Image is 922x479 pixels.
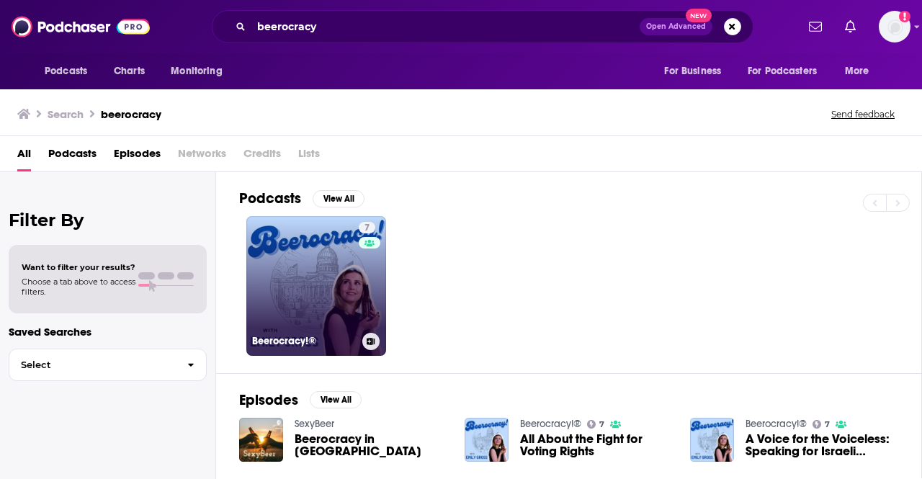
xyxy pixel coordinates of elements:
a: Show notifications dropdown [839,14,861,39]
button: Select [9,349,207,381]
a: Beerocracy!® [520,418,581,430]
span: Select [9,360,176,370]
button: open menu [835,58,887,85]
span: For Business [664,61,721,81]
button: Show profile menu [879,11,910,42]
img: A Voice for the Voiceless: Speaking for Israeli Hostage Omer Shemtov [690,418,734,462]
a: 7 [587,420,605,429]
a: Charts [104,58,153,85]
button: open menu [654,58,739,85]
h3: beerocracy [101,107,161,121]
div: Search podcasts, credits, & more... [212,10,753,43]
a: 7 [813,420,831,429]
span: New [686,9,712,22]
button: open menu [35,58,106,85]
a: Beerocracy!® [746,418,807,430]
a: All About the Fight for Voting Rights [520,433,673,457]
span: Credits [243,142,281,171]
p: Saved Searches [9,325,207,339]
button: View All [310,391,362,408]
span: Charts [114,61,145,81]
a: All [17,142,31,171]
button: Send feedback [827,108,899,120]
a: 7Beerocracy!® [246,216,386,356]
span: 7 [599,421,604,428]
a: Show notifications dropdown [803,14,828,39]
a: Episodes [114,142,161,171]
h2: Podcasts [239,189,301,207]
img: All About the Fight for Voting Rights [465,418,509,462]
svg: Add a profile image [899,11,910,22]
a: A Voice for the Voiceless: Speaking for Israeli Hostage Omer Shemtov [746,433,898,457]
span: Networks [178,142,226,171]
span: Beerocracy in [GEOGRAPHIC_DATA] [295,433,447,457]
span: For Podcasters [748,61,817,81]
img: Beerocracy in Spain [239,418,283,462]
span: Open Advanced [646,23,706,30]
a: 7 [359,222,375,233]
button: open menu [161,58,241,85]
span: Choose a tab above to access filters. [22,277,135,297]
button: open menu [738,58,838,85]
h2: Episodes [239,391,298,409]
span: More [845,61,869,81]
a: EpisodesView All [239,391,362,409]
a: Podcasts [48,142,97,171]
button: View All [313,190,364,207]
h3: Search [48,107,84,121]
h2: Filter By [9,210,207,230]
span: Monitoring [171,61,222,81]
span: Podcasts [45,61,87,81]
a: Beerocracy in Spain [295,433,447,457]
span: 7 [364,221,370,236]
img: User Profile [879,11,910,42]
h3: Beerocracy!® [252,335,357,347]
input: Search podcasts, credits, & more... [251,15,640,38]
img: Podchaser - Follow, Share and Rate Podcasts [12,13,150,40]
span: 7 [825,421,830,428]
span: Logged in as ClarissaGuerrero [879,11,910,42]
button: Open AdvancedNew [640,18,712,35]
a: SexyBeer [295,418,334,430]
span: Want to filter your results? [22,262,135,272]
span: A Voice for the Voiceless: Speaking for Israeli Hostage [PERSON_NAME] [746,433,898,457]
a: PodcastsView All [239,189,364,207]
span: Lists [298,142,320,171]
